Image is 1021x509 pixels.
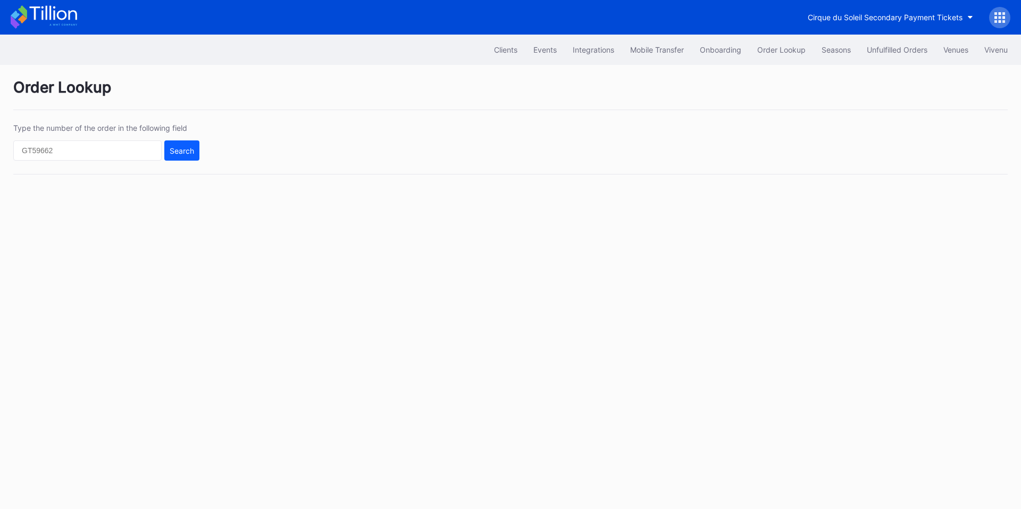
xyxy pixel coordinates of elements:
button: Integrations [565,40,622,60]
div: Unfulfilled Orders [867,45,927,54]
button: Unfulfilled Orders [859,40,935,60]
button: Cirque du Soleil Secondary Payment Tickets [800,7,981,27]
button: Vivenu [976,40,1016,60]
div: Type the number of the order in the following field [13,123,199,132]
div: Mobile Transfer [630,45,684,54]
button: Venues [935,40,976,60]
input: GT59662 [13,140,162,161]
button: Onboarding [692,40,749,60]
div: Venues [943,45,968,54]
button: Mobile Transfer [622,40,692,60]
button: Clients [486,40,525,60]
div: Order Lookup [13,78,1008,110]
div: Onboarding [700,45,741,54]
button: Search [164,140,199,161]
div: Order Lookup [757,45,806,54]
button: Events [525,40,565,60]
div: Search [170,146,194,155]
div: Integrations [573,45,614,54]
button: Order Lookup [749,40,814,60]
div: Clients [494,45,517,54]
div: Events [533,45,557,54]
button: Seasons [814,40,859,60]
div: Seasons [822,45,851,54]
div: Cirque du Soleil Secondary Payment Tickets [808,13,963,22]
div: Vivenu [984,45,1008,54]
